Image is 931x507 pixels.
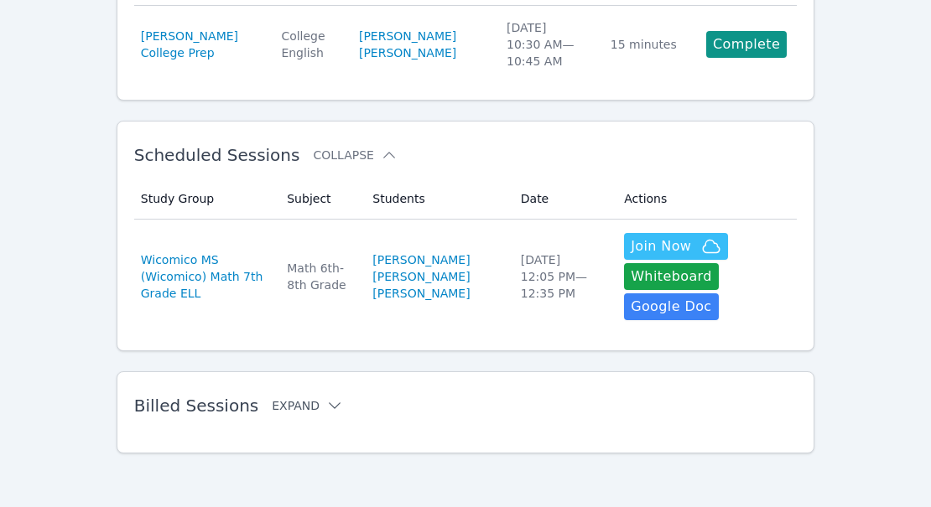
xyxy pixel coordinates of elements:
[511,178,614,220] th: Date
[507,19,590,70] div: [DATE] 10:30 AM — 10:45 AM
[359,28,486,61] a: [PERSON_NAME] [PERSON_NAME]
[134,396,258,416] span: Billed Sessions
[614,178,797,220] th: Actions
[272,397,343,414] button: Expand
[134,6,798,83] tr: [PERSON_NAME] College PrepCollege English[PERSON_NAME] [PERSON_NAME][DATE]10:30 AM—10:45 AM15 min...
[141,251,267,302] a: Wicomico MS (Wicomico) Math 7th Grade ELL
[287,260,352,293] div: Math 6th-8th Grade
[631,236,691,256] span: Join Now
[372,251,470,268] a: [PERSON_NAME]
[706,31,787,58] a: Complete
[313,147,397,163] button: Collapse
[134,145,300,165] span: Scheduled Sessions
[134,220,798,334] tr: Wicomico MS (Wicomico) Math 7th Grade ELLMath 6th-8th Grade[PERSON_NAME][PERSON_NAME] [PERSON_NAM...
[134,178,277,220] th: Study Group
[624,263,719,290] button: Whiteboard
[141,28,262,61] a: [PERSON_NAME] College Prep
[624,233,728,260] button: Join Now
[521,251,604,302] div: [DATE] 12:05 PM — 12:35 PM
[624,293,718,320] a: Google Doc
[281,28,339,61] div: College English
[611,36,686,53] div: 15 minutes
[372,268,500,302] a: [PERSON_NAME] [PERSON_NAME]
[362,178,510,220] th: Students
[277,178,362,220] th: Subject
